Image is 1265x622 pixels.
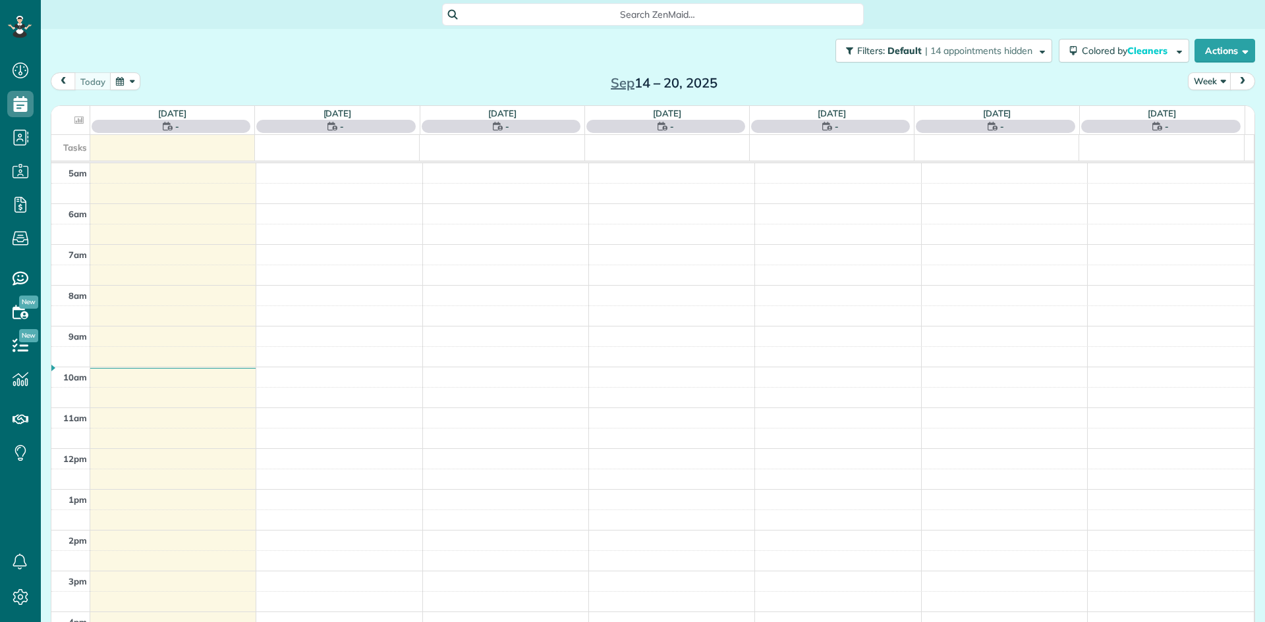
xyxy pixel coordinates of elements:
span: 3pm [69,576,87,586]
span: - [505,120,509,133]
span: 10am [63,372,87,382]
button: Colored byCleaners [1059,39,1189,63]
a: [DATE] [488,108,517,118]
a: [DATE] [158,108,186,118]
a: [DATE] [323,108,352,118]
span: 1pm [69,494,87,505]
button: Actions [1195,39,1255,63]
span: - [1000,120,1004,133]
button: next [1230,72,1255,90]
button: today [74,72,111,90]
span: New [19,296,38,309]
span: 6am [69,209,87,219]
span: 9am [69,331,87,342]
a: [DATE] [818,108,846,118]
span: Default [887,45,922,57]
span: - [670,120,674,133]
span: - [175,120,179,133]
span: | 14 appointments hidden [925,45,1032,57]
h2: 14 – 20, 2025 [582,76,746,90]
span: New [19,329,38,342]
button: prev [51,72,76,90]
span: 8am [69,290,87,301]
span: 2pm [69,535,87,546]
a: [DATE] [983,108,1011,118]
button: Filters: Default | 14 appointments hidden [835,39,1052,63]
span: Cleaners [1127,45,1169,57]
button: Week [1188,72,1231,90]
span: 12pm [63,454,87,464]
span: Tasks [63,142,87,153]
a: [DATE] [1148,108,1176,118]
span: Filters: [857,45,885,57]
span: 5am [69,168,87,178]
span: Sep [611,74,634,91]
a: Filters: Default | 14 appointments hidden [829,39,1052,63]
span: - [340,120,344,133]
span: - [835,120,839,133]
span: Colored by [1082,45,1172,57]
span: 11am [63,413,87,423]
a: [DATE] [653,108,681,118]
span: - [1165,120,1169,133]
span: 7am [69,249,87,260]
